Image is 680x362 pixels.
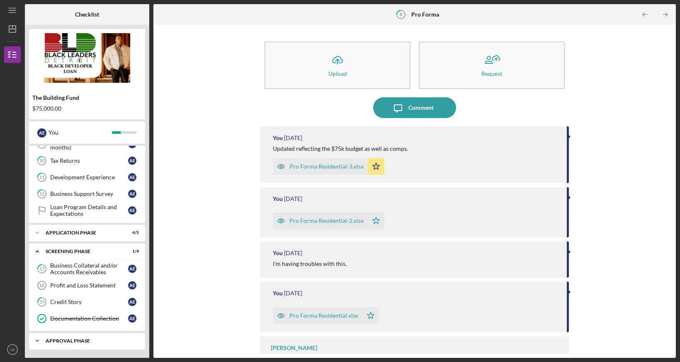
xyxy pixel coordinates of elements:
div: A E [128,157,136,165]
a: 19Credit StoryAE [33,294,141,310]
div: You [273,250,283,256]
div: A E [128,173,136,181]
div: The Building Fund [32,94,142,101]
div: 1 / 4 [124,249,139,254]
div: Screening Phase [46,249,118,254]
tspan: 10 [39,158,45,164]
time: 2025-07-10 21:55 [284,250,302,256]
div: Business Collateral and/or Accounts Receivables [50,262,128,275]
a: Loan Program Details and ExpectationsAE [33,202,141,219]
b: Checklist [75,11,99,18]
div: Pro Forma Residential-2.xlsx [289,217,364,224]
div: You [49,125,112,140]
div: A E [128,298,136,306]
time: 2025-07-25 16:53 [284,195,302,202]
time: 2025-07-10 21:54 [284,290,302,297]
div: You [273,135,283,141]
div: Pro Forma Residential-3.xlsx [289,163,364,170]
div: Tax Returns [50,157,128,164]
div: $75,000.00 [32,105,142,112]
tspan: 12 [39,191,44,197]
button: Request [419,41,565,89]
img: Product logo [29,33,145,83]
div: A E [128,281,136,290]
div: Development Experience [50,174,128,181]
button: AE [4,341,21,358]
time: 2025-08-06 19:48 [284,135,302,141]
div: Request [481,70,502,77]
div: Credit Story [50,299,128,305]
div: 4 / 5 [124,230,139,235]
div: A E [128,206,136,215]
text: AE [10,348,15,352]
button: Pro Forma Residential.xlsx [273,307,379,324]
div: A E [37,128,46,138]
a: 12Business Support SurveyAE [33,186,141,202]
div: I'm having troubles with this. [273,261,347,267]
button: Pro Forma Residential-2.xlsx [273,212,384,229]
tspan: 17 [39,266,45,272]
div: Loan Program Details and Expectations [50,204,128,217]
div: Application Phase [46,230,118,235]
div: A E [128,314,136,323]
tspan: 9 [41,142,44,147]
a: 18Profit and Loss StatementAE [33,277,141,294]
div: Pro Forma Residential.xlsx [289,312,358,319]
div: Approval Phase [46,338,135,343]
div: A E [128,190,136,198]
b: Pro Forma [411,11,439,18]
a: 17Business Collateral and/or Accounts ReceivablesAE [33,261,141,277]
div: [PERSON_NAME] [271,345,317,351]
button: Upload [265,41,410,89]
div: You [273,290,283,297]
tspan: 11 [39,175,44,180]
div: Business Support Survey [50,191,128,197]
tspan: 18 [39,283,44,288]
button: Comment [373,97,456,118]
div: Updated reflecting the $75k budget as well as comps. [273,145,408,152]
a: 10Tax ReturnsAE [33,152,141,169]
div: You [273,195,283,202]
div: Profit and Loss Statement [50,282,128,289]
div: Upload [328,70,347,77]
div: Comment [408,97,434,118]
button: Pro Forma Residential-3.xlsx [273,158,384,175]
a: 11Development ExperienceAE [33,169,141,186]
div: Documentation Collection [50,315,128,322]
div: A E [128,265,136,273]
tspan: 8 [400,12,402,17]
tspan: 19 [39,299,45,305]
a: Documentation CollectionAE [33,310,141,327]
